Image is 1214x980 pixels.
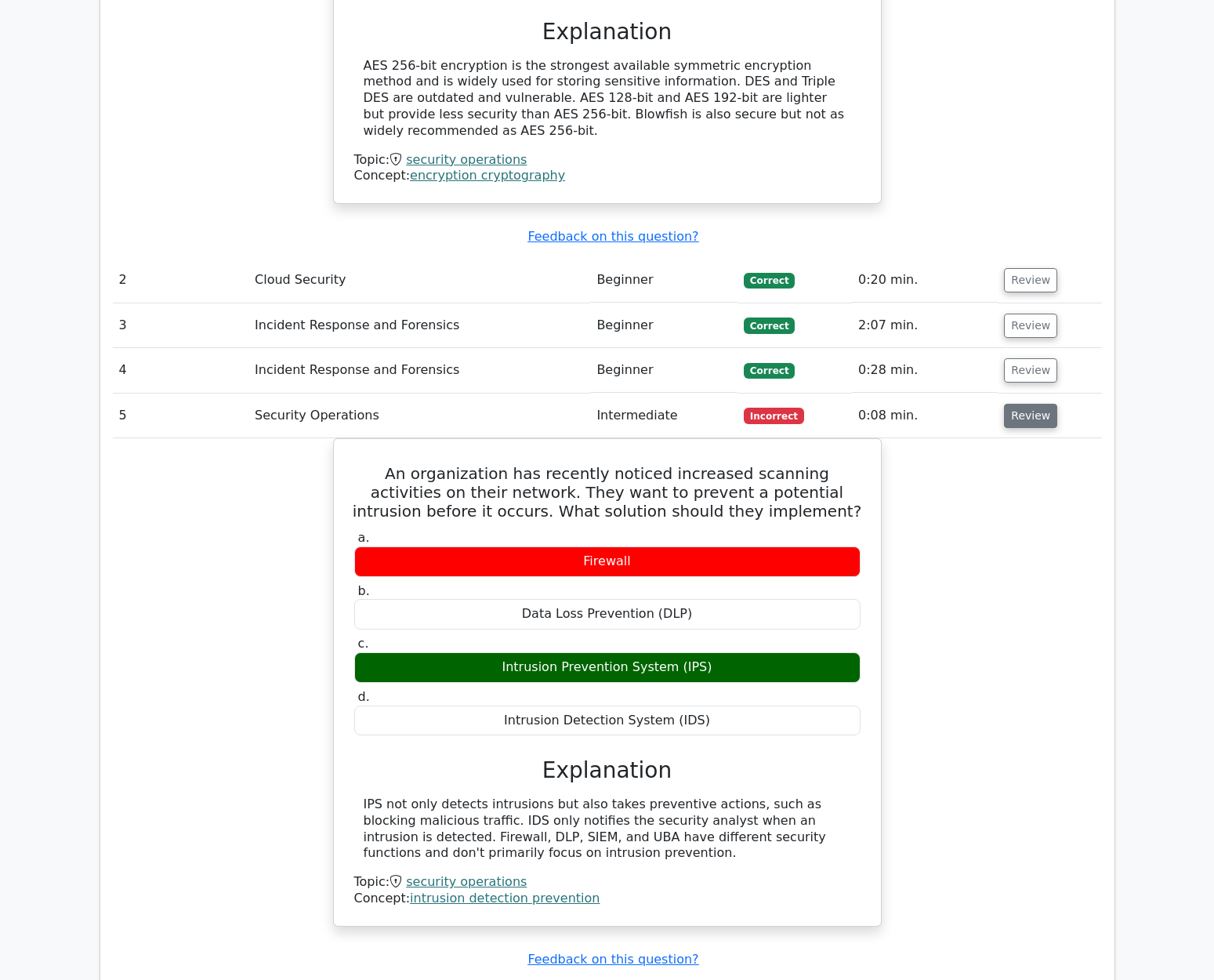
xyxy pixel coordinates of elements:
td: Beginner [590,258,737,303]
h3: Explanation [364,19,851,45]
a: intrusion detection prevention [410,891,600,906]
div: Concept: [354,891,861,907]
div: Topic: [354,152,861,169]
span: c. [358,636,369,651]
td: 2 [113,258,249,303]
td: Beginner [590,303,737,348]
td: Intermediate [590,394,737,438]
td: 0:08 min. [852,394,998,438]
span: Correct [744,318,795,333]
a: security operations [406,874,527,889]
span: Correct [744,273,795,289]
td: Beginner [590,348,737,393]
a: Feedback on this question? [527,952,698,967]
span: d. [358,689,370,704]
td: 2:07 min. [852,303,998,348]
a: Feedback on this question? [527,229,698,244]
span: b. [358,583,370,598]
td: 0:28 min. [852,348,998,393]
td: 0:20 min. [852,258,998,303]
div: AES 256-bit encryption is the strongest available symmetric encryption method and is widely used ... [364,58,851,140]
td: 4 [113,348,249,393]
td: 3 [113,303,249,348]
button: Review [1004,358,1057,383]
a: security operations [406,152,527,167]
h3: Explanation [364,757,851,784]
span: Correct [744,363,795,379]
div: Intrusion Prevention System (IPS) [354,652,861,683]
div: IPS not only detects intrusions but also takes preventive actions, such as blocking malicious tra... [364,797,851,862]
td: Incident Response and Forensics [248,348,590,393]
div: Topic: [354,874,861,891]
td: 5 [113,394,249,438]
span: Incorrect [744,408,804,423]
h5: An organization has recently noticed increased scanning activities on their network. They want to... [353,464,862,521]
a: encryption cryptography [410,168,565,183]
div: Concept: [354,168,861,184]
td: Security Operations [248,394,590,438]
div: Data Loss Prevention (DLP) [354,599,861,630]
div: Firewall [354,546,861,577]
span: a. [358,530,370,545]
button: Review [1004,314,1057,338]
button: Review [1004,404,1057,428]
td: Incident Response and Forensics [248,303,590,348]
td: Cloud Security [248,258,590,303]
div: Intrusion Detection System (IDS) [354,706,861,736]
button: Review [1004,268,1057,292]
